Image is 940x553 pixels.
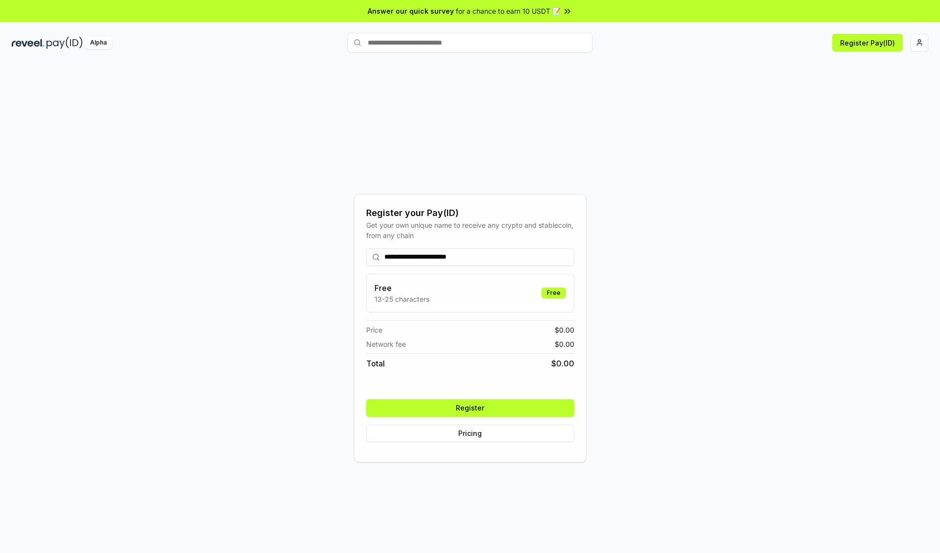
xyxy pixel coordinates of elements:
[85,37,112,49] div: Alpha
[366,358,385,369] span: Total
[12,37,45,49] img: reveel_dark
[832,34,903,51] button: Register Pay(ID)
[366,206,574,220] div: Register your Pay(ID)
[555,325,574,335] span: $ 0.00
[555,339,574,349] span: $ 0.00
[375,282,429,294] h3: Free
[456,6,561,16] span: for a chance to earn 10 USDT 📝
[375,294,429,304] p: 13-25 characters
[366,325,382,335] span: Price
[541,288,566,298] div: Free
[47,37,83,49] img: pay_id
[368,6,454,16] span: Answer our quick survey
[366,425,574,442] button: Pricing
[551,358,574,369] span: $ 0.00
[366,220,574,240] div: Get your own unique name to receive any crypto and stablecoin, from any chain
[366,339,406,349] span: Network fee
[366,399,574,417] button: Register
